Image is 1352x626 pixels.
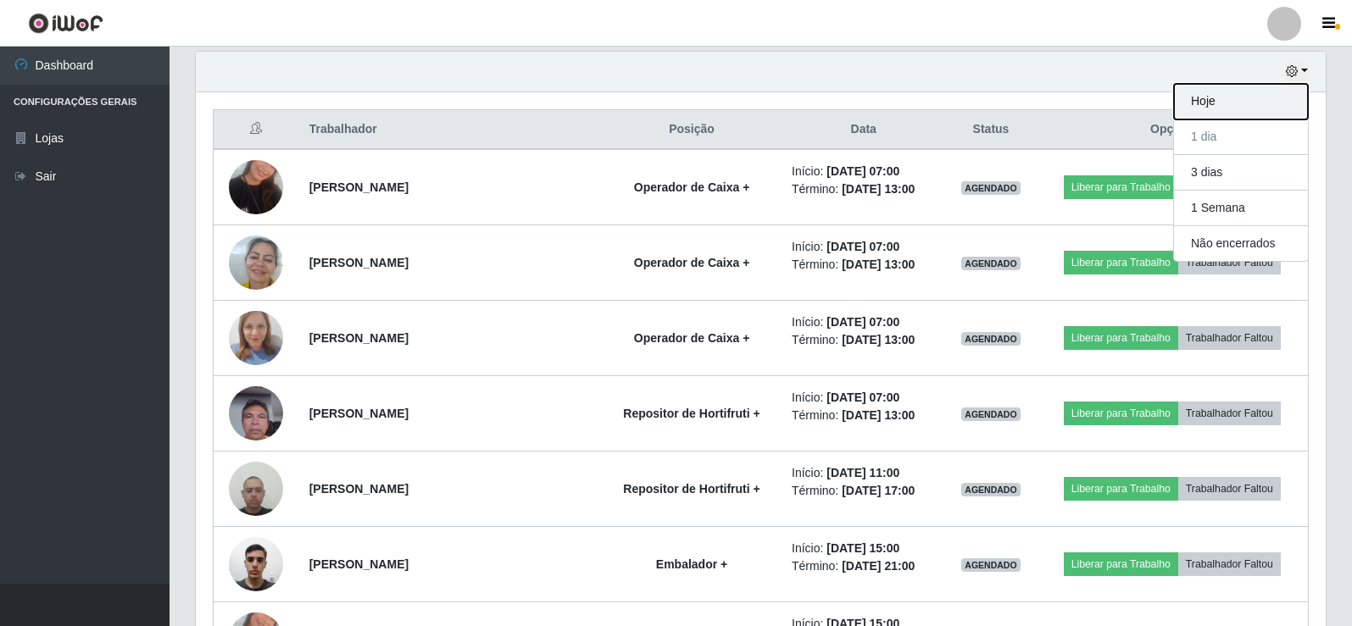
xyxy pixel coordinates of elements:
button: Hoje [1174,84,1308,119]
button: Trabalhador Faltou [1178,477,1281,501]
strong: Operador de Caixa + [634,256,750,269]
time: [DATE] 07:00 [826,315,899,329]
time: [DATE] 13:00 [842,408,915,422]
button: Trabalhador Faltou [1178,326,1281,350]
time: [DATE] 15:00 [826,541,899,555]
img: 1699551411830.jpeg [229,528,283,600]
button: Liberar para Trabalho [1064,326,1178,350]
li: Início: [792,464,935,482]
span: AGENDADO [961,257,1021,270]
button: Não encerrados [1174,226,1308,261]
li: Término: [792,482,935,500]
time: [DATE] 07:00 [826,240,899,253]
strong: Repositor de Hortifruti + [623,482,759,496]
strong: [PERSON_NAME] [309,256,409,269]
th: Trabalhador [299,110,602,150]
li: Término: [792,331,935,349]
li: Início: [792,238,935,256]
span: AGENDADO [961,483,1021,496]
button: Trabalhador Faltou [1178,552,1281,576]
strong: Repositor de Hortifruti + [623,407,759,420]
strong: Embalador + [656,557,727,571]
li: Término: [792,557,935,575]
button: Trabalhador Faltou [1178,251,1281,274]
img: 1721053497188.jpeg [229,377,283,449]
li: Início: [792,389,935,407]
button: 3 dias [1174,155,1308,191]
strong: [PERSON_NAME] [309,331,409,345]
time: [DATE] 13:00 [842,258,915,271]
th: Status [945,110,1036,150]
th: Data [782,110,945,150]
li: Início: [792,540,935,557]
img: 1737673472908.jpeg [229,302,283,374]
span: AGENDADO [961,407,1021,421]
li: Início: [792,163,935,180]
time: [DATE] 11:00 [826,466,899,479]
strong: Operador de Caixa + [634,180,750,194]
li: Término: [792,407,935,424]
button: Liberar para Trabalho [1064,402,1178,425]
li: Término: [792,180,935,198]
span: AGENDADO [961,181,1021,195]
button: Trabalhador Faltou [1178,402,1281,425]
strong: Operador de Caixa + [634,331,750,345]
time: [DATE] 17:00 [842,484,915,497]
img: 1730602646133.jpeg [229,139,283,235]
span: AGENDADO [961,558,1021,572]
button: 1 Semana [1174,191,1308,226]
time: [DATE] 13:00 [842,333,915,346]
strong: [PERSON_NAME] [309,557,409,571]
time: [DATE] 07:00 [826,164,899,178]
time: [DATE] 13:00 [842,182,915,196]
strong: [PERSON_NAME] [309,482,409,496]
strong: [PERSON_NAME] [309,180,409,194]
button: Liberar para Trabalho [1064,477,1178,501]
time: [DATE] 21:00 [842,559,915,573]
th: Opções [1037,110,1309,150]
button: Liberar para Trabalho [1064,552,1178,576]
time: [DATE] 07:00 [826,391,899,404]
strong: [PERSON_NAME] [309,407,409,420]
li: Início: [792,313,935,331]
li: Término: [792,256,935,274]
button: Liberar para Trabalho [1064,175,1178,199]
button: 1 dia [1174,119,1308,155]
button: Liberar para Trabalho [1064,251,1178,274]
img: 1693507860054.jpeg [229,452,283,524]
img: 1740160200761.jpeg [229,226,283,298]
span: AGENDADO [961,332,1021,346]
img: CoreUI Logo [28,13,103,34]
th: Posição [602,110,782,150]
